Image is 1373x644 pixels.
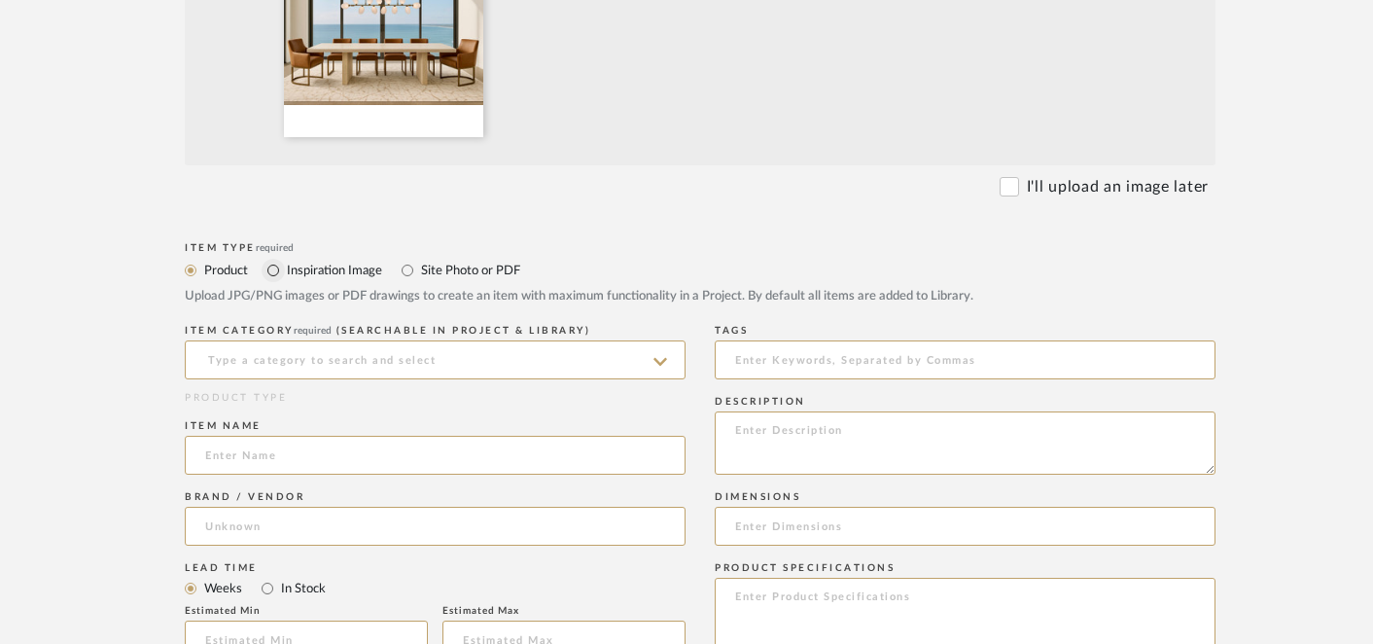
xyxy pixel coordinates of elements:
div: Tags [715,325,1215,337]
span: required [256,243,294,253]
div: Description [715,396,1215,408]
div: Item Type [185,242,1215,254]
div: Estimated Max [442,605,686,617]
div: Upload JPG/PNG images or PDF drawings to create an item with maximum functionality in a Project. ... [185,287,1215,306]
span: (Searchable in Project & Library) [336,326,591,336]
input: Enter Dimensions [715,507,1215,546]
div: Estimated Min [185,605,428,617]
span: required [294,326,332,336]
label: I'll upload an image later [1027,175,1209,198]
div: PRODUCT TYPE [185,391,686,406]
div: Brand / Vendor [185,491,686,503]
mat-radio-group: Select item type [185,576,686,600]
label: Site Photo or PDF [419,260,520,281]
label: Inspiration Image [285,260,382,281]
div: ITEM CATEGORY [185,325,686,337]
div: Item name [185,420,686,432]
div: Dimensions [715,491,1215,503]
input: Unknown [185,507,686,546]
div: Product Specifications [715,562,1215,574]
label: Product [202,260,248,281]
label: Weeks [202,578,242,599]
input: Enter Keywords, Separated by Commas [715,340,1215,379]
div: Lead Time [185,562,686,574]
mat-radio-group: Select item type [185,258,1215,282]
input: Enter Name [185,436,686,475]
label: In Stock [279,578,326,599]
input: Type a category to search and select [185,340,686,379]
